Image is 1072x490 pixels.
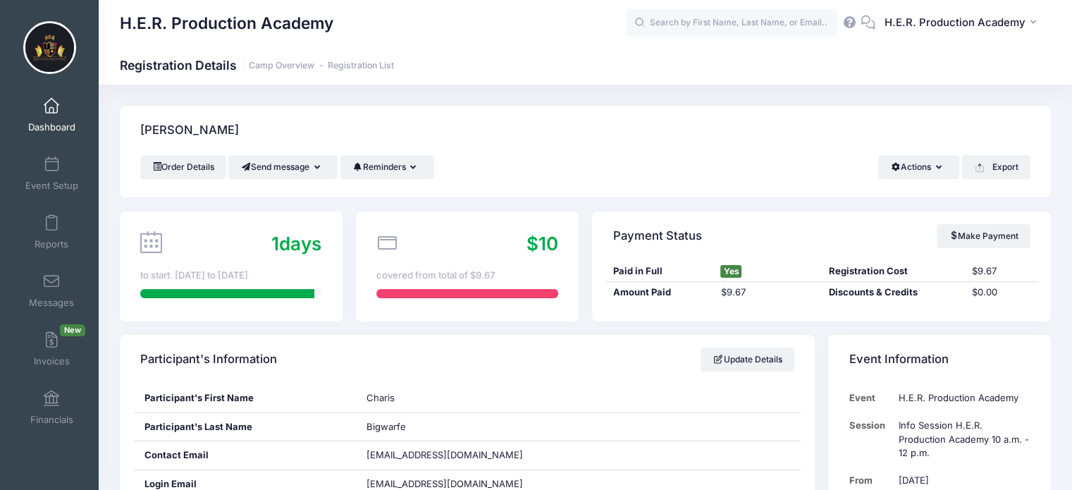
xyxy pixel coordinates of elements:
td: Session [849,412,892,467]
div: $0.00 [966,286,1037,300]
h4: [PERSON_NAME] [140,111,239,151]
div: Paid in Full [606,264,714,278]
button: Actions [878,155,959,179]
button: Export [962,155,1030,179]
button: Reminders [340,155,434,179]
div: Participant's Last Name [134,413,357,441]
a: Update Details [701,348,794,372]
button: Send message [228,155,338,179]
span: Invoices [34,355,70,367]
button: H.E.R. Production Academy [875,7,1051,39]
img: H.E.R. Production Academy [23,21,76,74]
div: Discounts & Credits [822,286,966,300]
span: Charis [366,392,395,403]
span: Dashboard [28,121,75,133]
a: Camp Overview [249,61,314,71]
a: Order Details [140,155,226,179]
a: Dashboard [18,90,85,140]
a: Registration List [328,61,394,71]
a: Messages [18,266,85,315]
span: Reports [35,238,68,250]
span: Yes [720,265,741,278]
td: Info Session H.E.R. Production Academy 10 a.m. - 12 p.m. [892,412,1030,467]
div: Registration Cost [822,264,966,278]
input: Search by First Name, Last Name, or Email... [626,9,837,37]
div: Participant's First Name [134,384,357,412]
a: InvoicesNew [18,324,85,374]
div: $9.67 [966,264,1037,278]
span: Event Setup [25,180,78,192]
span: $10 [526,233,558,255]
span: Messages [29,297,74,309]
h4: Event Information [849,340,949,380]
h4: Participant's Information [140,340,277,380]
a: Event Setup [18,149,85,198]
span: H.E.R. Production Academy [885,15,1025,30]
h1: Registration Details [120,58,394,73]
td: Event [849,384,892,412]
a: Make Payment [937,224,1030,248]
div: days [271,230,321,257]
span: New [60,324,85,336]
div: to start. [DATE] to [DATE] [140,269,321,283]
span: [EMAIL_ADDRESS][DOMAIN_NAME] [366,449,523,460]
td: H.E.R. Production Academy [892,384,1030,412]
span: 1 [271,233,279,255]
h1: H.E.R. Production Academy [120,7,333,39]
a: Reports [18,207,85,257]
div: Amount Paid [606,286,714,300]
a: Financials [18,383,85,432]
div: Contact Email [134,441,357,470]
div: covered from total of $9.67 [376,269,557,283]
div: $9.67 [714,286,822,300]
span: Financials [30,414,73,426]
span: Bigwarfe [366,421,406,432]
h4: Payment Status [613,216,702,256]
